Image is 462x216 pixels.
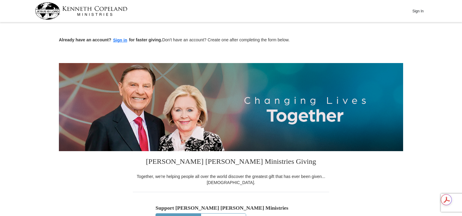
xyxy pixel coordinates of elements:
[156,205,306,211] h5: Support [PERSON_NAME] [PERSON_NAME] Ministries
[59,37,162,42] strong: Already have an account? for faster giving.
[35,2,127,20] img: kcm-header-logo.svg
[59,37,403,44] p: Don't have an account? Create one after completing the form below.
[133,173,329,186] div: Together, we're helping people all over the world discover the greatest gift that has ever been g...
[111,37,129,44] button: Sign in
[133,151,329,173] h3: [PERSON_NAME] [PERSON_NAME] Ministries Giving
[409,6,427,16] button: Sign In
